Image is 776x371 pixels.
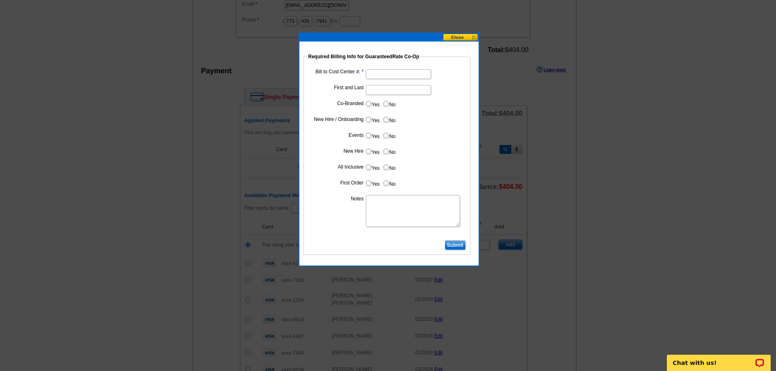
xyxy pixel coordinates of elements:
iframe: LiveChat chat widget [662,345,776,371]
input: Yes [366,165,371,170]
input: No [383,133,389,138]
label: No [383,99,396,108]
legend: Required Billing Info for GuaranteedRate Co-Op [308,53,420,60]
label: Notes [310,195,364,202]
label: Yes [365,178,380,188]
label: Bill to Cost Center #: [310,68,364,75]
label: Yes [365,131,380,140]
input: Submit [445,240,466,250]
input: Yes [366,133,371,138]
label: No [383,147,396,156]
label: First and Last [310,84,364,91]
label: No [383,162,396,172]
label: Yes [365,162,380,172]
label: Yes [365,99,380,108]
label: All Inclusive [310,163,364,171]
input: No [383,117,389,122]
input: Yes [366,101,371,106]
input: Yes [366,149,371,154]
label: No [383,178,396,188]
label: First Order [310,179,364,187]
input: No [383,180,389,186]
label: No [383,115,396,124]
input: No [383,165,389,170]
label: New Hire [310,147,364,155]
label: New Hire / Onboarding [310,116,364,123]
label: Co-Branded [310,100,364,107]
label: Yes [365,115,380,124]
label: Yes [365,147,380,156]
label: Events [310,132,364,139]
label: No [383,131,396,140]
input: Yes [366,180,371,186]
input: No [383,101,389,106]
input: No [383,149,389,154]
input: Yes [366,117,371,122]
